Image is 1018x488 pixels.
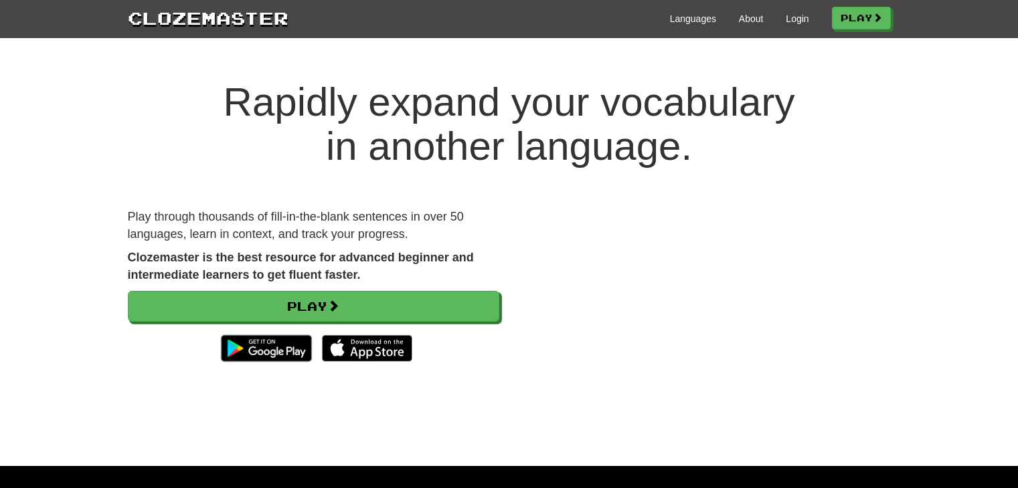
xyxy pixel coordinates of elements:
a: Languages [670,12,716,25]
a: Login [786,12,809,25]
img: Get it on Google Play [214,328,318,368]
a: Play [832,7,891,29]
img: Download_on_the_App_Store_Badge_US-UK_135x40-25178aeef6eb6b83b96f5f2d004eda3bffbb37122de64afbaef7... [322,335,412,362]
a: About [739,12,764,25]
a: Clozemaster [128,5,288,30]
strong: Clozemaster is the best resource for advanced beginner and intermediate learners to get fluent fa... [128,251,474,281]
p: Play through thousands of fill-in-the-blank sentences in over 50 languages, learn in context, and... [128,209,499,243]
a: Play [128,291,499,322]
